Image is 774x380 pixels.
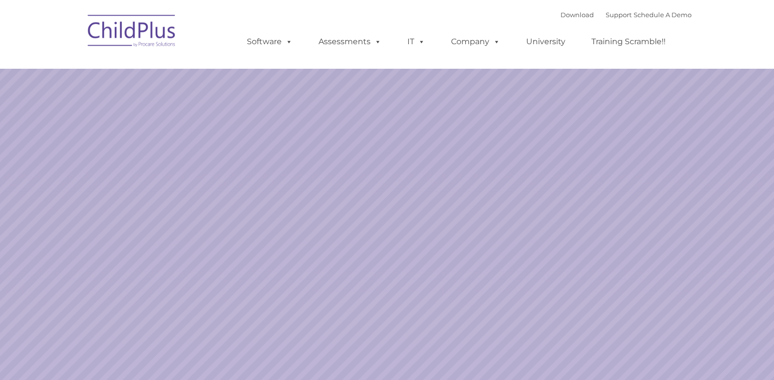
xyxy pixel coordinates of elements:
a: Download [560,11,594,19]
a: Software [237,32,302,52]
a: Support [606,11,632,19]
a: Company [441,32,510,52]
a: Schedule A Demo [634,11,692,19]
a: Assessments [309,32,391,52]
img: ChildPlus by Procare Solutions [83,8,181,57]
a: University [516,32,575,52]
font: | [560,11,692,19]
a: Training Scramble!! [582,32,675,52]
a: IT [398,32,435,52]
